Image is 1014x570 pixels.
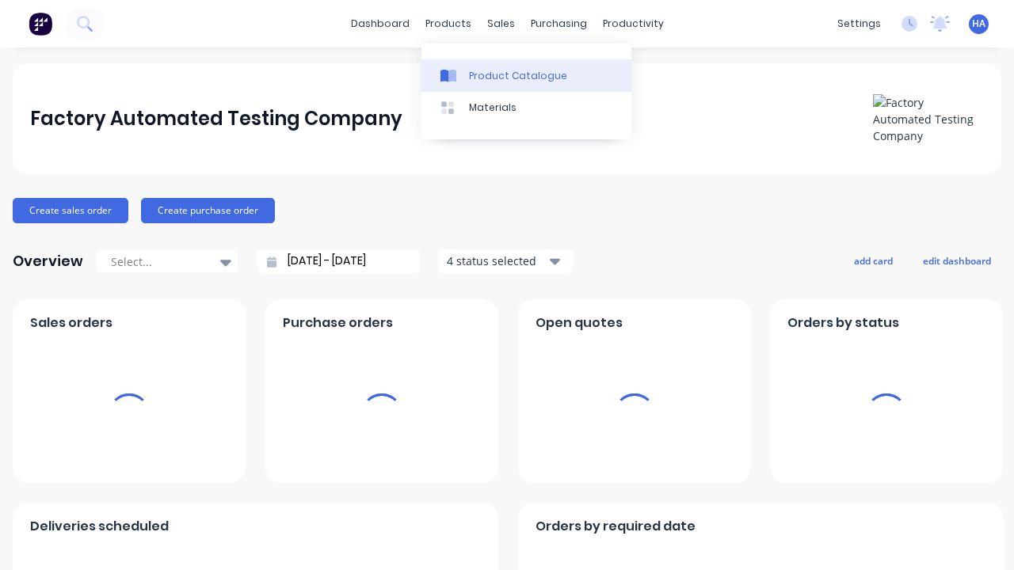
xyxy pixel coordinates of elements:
[595,12,672,36] div: productivity
[787,313,899,332] span: Orders by status
[829,12,889,36] div: settings
[417,12,479,36] div: products
[469,69,567,83] div: Product Catalogue
[469,101,517,115] div: Materials
[913,250,1001,271] button: edit dashboard
[479,12,523,36] div: sales
[447,253,547,269] div: 4 status selected
[141,198,275,223] button: Create purchase order
[13,198,128,223] button: Create sales order
[283,313,393,332] span: Purchase orders
[30,517,169,536] span: Deliveries scheduled
[873,94,984,144] img: Factory Automated Testing Company
[844,250,903,271] button: add card
[30,313,112,332] span: Sales orders
[343,12,417,36] a: dashboard
[972,17,985,31] span: HA
[29,12,52,36] img: Factory
[536,313,623,332] span: Open quotes
[13,245,83,277] div: Overview
[421,92,631,123] a: Materials
[438,249,573,273] button: 4 status selected
[523,12,595,36] div: purchasing
[421,59,631,91] a: Product Catalogue
[30,103,402,135] div: Factory Automated Testing Company
[536,517,696,536] span: Orders by required date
